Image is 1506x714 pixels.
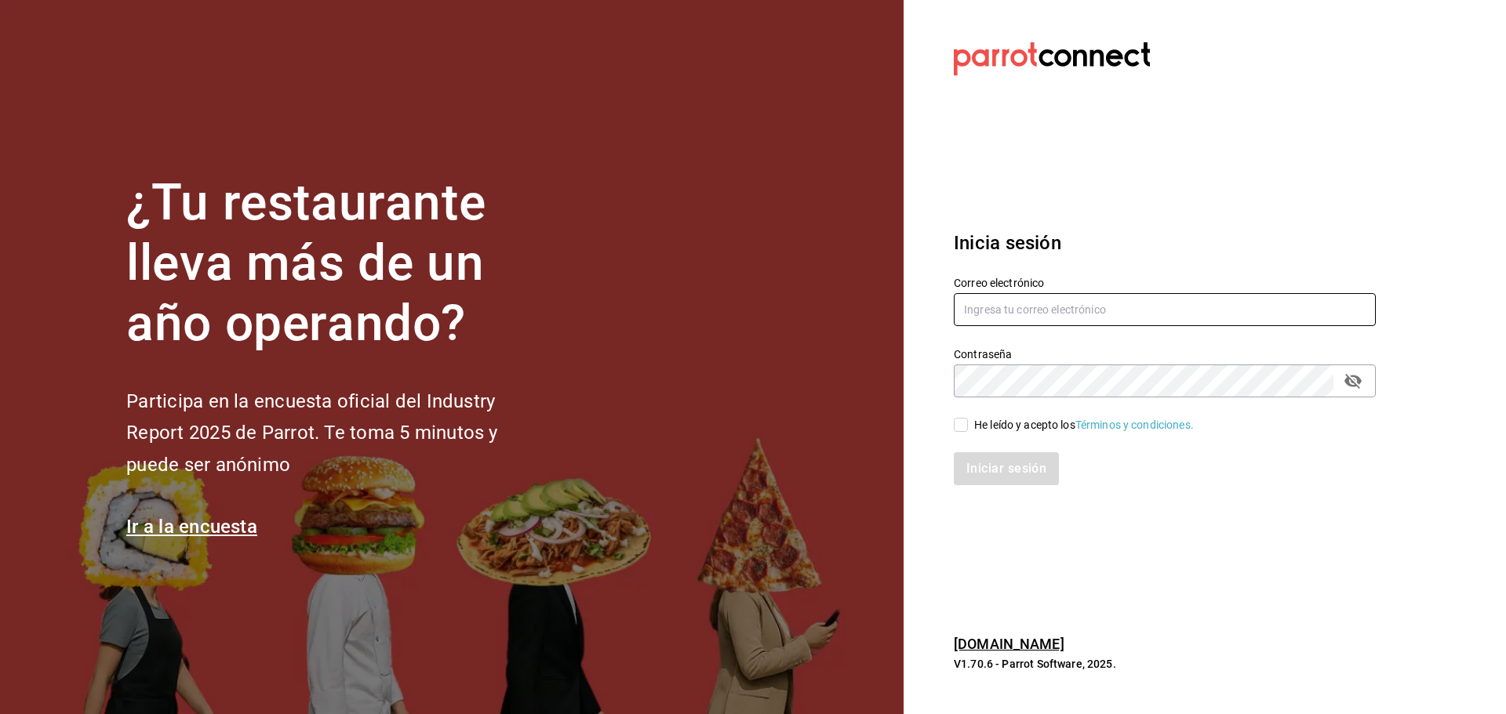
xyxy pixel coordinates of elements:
[954,293,1376,326] input: Ingresa tu correo electrónico
[954,277,1376,288] label: Correo electrónico
[126,173,550,353] h1: ¿Tu restaurante lleva más de un año operando?
[126,516,257,538] a: Ir a la encuesta
[1075,419,1194,431] a: Términos y condiciones.
[954,349,1376,360] label: Contraseña
[126,386,550,481] h2: Participa en la encuesta oficial del Industry Report 2025 de Parrot. Te toma 5 minutos y puede se...
[954,229,1376,257] h3: Inicia sesión
[1340,368,1366,394] button: passwordField
[954,636,1064,652] a: [DOMAIN_NAME]
[974,417,1194,433] div: He leído y acepto los
[954,656,1376,672] p: V1.70.6 - Parrot Software, 2025.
